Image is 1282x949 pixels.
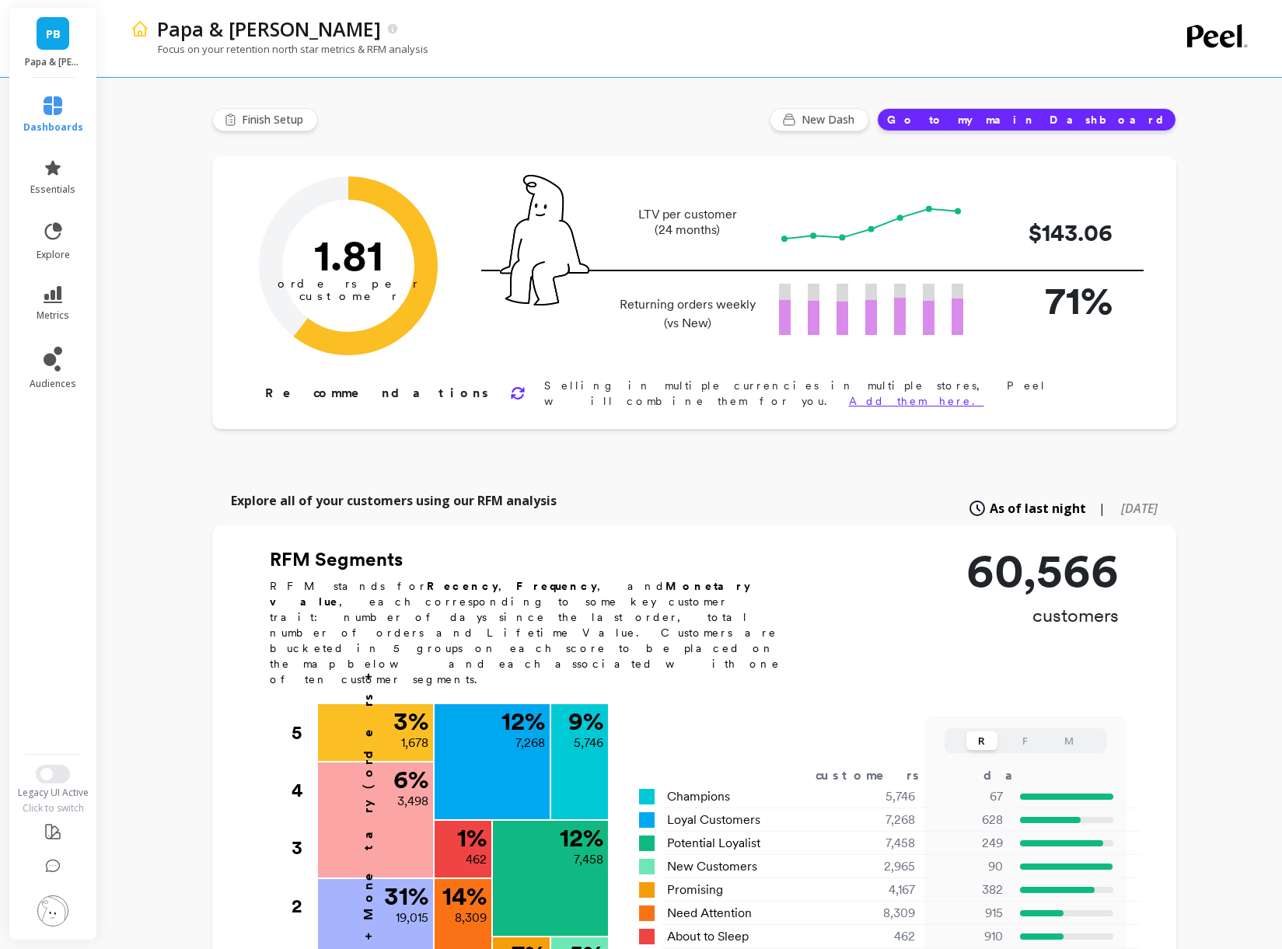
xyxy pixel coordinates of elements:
span: Potential Loyalist [667,834,760,853]
p: 12 % [501,709,545,734]
span: Promising [667,881,723,899]
tspan: customer [299,289,397,303]
span: Champions [667,787,730,806]
p: 382 [934,881,1003,899]
button: New Dash [770,108,869,131]
p: customers [966,603,1119,628]
div: customers [816,766,941,785]
div: Legacy UI Active [8,787,99,799]
text: 1.81 [313,229,383,281]
img: pal seatted on line [500,175,589,305]
span: essentials [30,183,75,196]
span: New Customers [667,857,757,876]
p: Papa & Barkley [25,56,82,68]
p: Selling in multiple currencies in multiple stores, Peel will combine them for you. [544,378,1127,409]
p: 7,458 [574,850,603,869]
p: Returning orders weekly (vs New) [615,295,760,333]
img: profile picture [37,895,68,926]
b: Recency [427,580,498,592]
div: 2 [292,877,316,935]
p: Papa & Barkley [157,16,381,42]
p: 71% [988,271,1113,330]
p: 60,566 [966,547,1119,594]
div: 5,746 [823,787,934,806]
a: Add them here. [849,395,984,407]
div: 7,458 [823,834,934,853]
p: LTV per customer (24 months) [615,207,760,238]
p: $143.06 [988,215,1113,250]
img: header icon [131,19,149,38]
p: 6 % [393,767,428,792]
span: About to Sleep [667,927,749,946]
span: New Dash [802,112,859,127]
span: Finish Setup [242,112,308,127]
p: 910 [934,927,1003,946]
p: 3 % [393,709,428,734]
button: Switch to New UI [36,765,70,783]
div: 3 [292,819,316,877]
span: audiences [30,378,76,390]
div: 4,167 [823,881,934,899]
button: F [1010,731,1041,750]
p: 8,309 [455,909,487,927]
p: 9 % [568,709,603,734]
h2: RFM Segments [270,547,798,572]
div: 5 [292,704,316,762]
p: 915 [934,904,1003,923]
p: Explore all of your customers using our RFM analysis [231,491,557,510]
div: 8,309 [823,904,934,923]
button: Finish Setup [212,108,318,131]
span: Loyal Customers [667,811,760,829]
div: 462 [823,927,934,946]
span: | [1099,499,1106,518]
p: 31 % [384,884,428,909]
p: 14 % [442,884,487,909]
p: 249 [934,834,1003,853]
button: R [966,731,997,750]
p: Recommendations [265,384,491,403]
p: 462 [466,850,487,869]
span: Need Attention [667,904,752,923]
p: RFM stands for , , and , each corresponding to some key customer trait: number of days since the ... [270,578,798,687]
p: 7,268 [515,734,545,752]
p: 5,746 [574,734,603,752]
p: 1 % [457,825,487,850]
button: M [1053,731,1085,750]
b: Frequency [516,580,597,592]
div: 4 [292,762,316,819]
span: explore [37,249,70,261]
span: [DATE] [1121,500,1158,517]
span: As of last night [990,499,1086,518]
span: PB [46,25,61,43]
div: days [983,766,1047,785]
p: 19,015 [396,909,428,927]
div: Click to switch [8,802,99,815]
p: 1,678 [401,734,428,752]
p: 67 [934,787,1003,806]
div: 2,965 [823,857,934,876]
p: 90 [934,857,1003,876]
span: dashboards [23,121,83,134]
tspan: orders per [278,277,419,291]
p: 628 [934,811,1003,829]
p: 12 % [560,825,603,850]
p: 3,498 [397,792,428,811]
p: Focus on your retention north star metrics & RFM analysis [131,42,428,56]
span: metrics [37,309,69,322]
button: Go to my main Dashboard [877,108,1176,131]
div: 7,268 [823,811,934,829]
